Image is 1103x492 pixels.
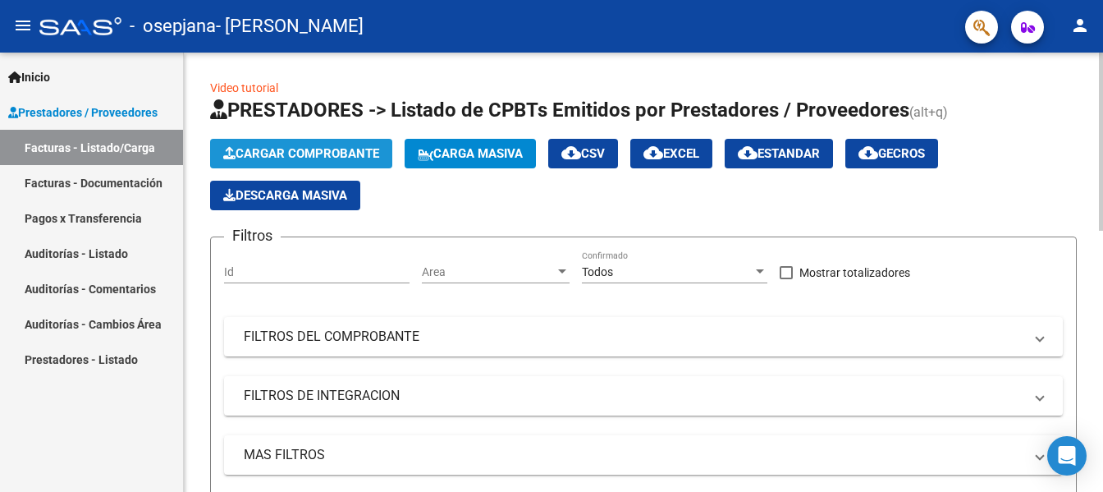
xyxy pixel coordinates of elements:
div: Open Intercom Messenger [1047,436,1087,476]
button: Descarga Masiva [210,181,360,210]
span: PRESTADORES -> Listado de CPBTs Emitidos por Prestadores / Proveedores [210,99,909,122]
span: Mostrar totalizadores [799,263,910,283]
mat-expansion-panel-header: FILTROS DE INTEGRACION [224,376,1063,416]
button: Cargar Comprobante [210,139,392,168]
span: Area [422,265,555,279]
span: Todos [582,265,613,278]
span: Cargar Comprobante [223,146,379,161]
mat-expansion-panel-header: MAS FILTROS [224,435,1063,475]
span: EXCEL [643,146,699,161]
span: Descarga Masiva [223,188,347,203]
button: CSV [548,139,618,168]
mat-icon: cloud_download [643,143,663,163]
span: Estandar [738,146,820,161]
span: - [PERSON_NAME] [216,8,364,44]
app-download-masive: Descarga masiva de comprobantes (adjuntos) [210,181,360,210]
button: Estandar [725,139,833,168]
span: (alt+q) [909,104,948,120]
mat-icon: menu [13,16,33,35]
button: Carga Masiva [405,139,536,168]
button: EXCEL [630,139,712,168]
button: Gecros [845,139,938,168]
mat-panel-title: FILTROS DE INTEGRACION [244,387,1023,405]
span: - osepjana [130,8,216,44]
mat-expansion-panel-header: FILTROS DEL COMPROBANTE [224,317,1063,356]
span: Inicio [8,68,50,86]
span: CSV [561,146,605,161]
mat-icon: person [1070,16,1090,35]
span: Carga Masiva [418,146,523,161]
mat-panel-title: FILTROS DEL COMPROBANTE [244,328,1023,346]
mat-icon: cloud_download [561,143,581,163]
span: Prestadores / Proveedores [8,103,158,122]
a: Video tutorial [210,81,278,94]
mat-icon: cloud_download [858,143,878,163]
h3: Filtros [224,224,281,247]
span: Gecros [858,146,925,161]
mat-icon: cloud_download [738,143,757,163]
mat-panel-title: MAS FILTROS [244,446,1023,464]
